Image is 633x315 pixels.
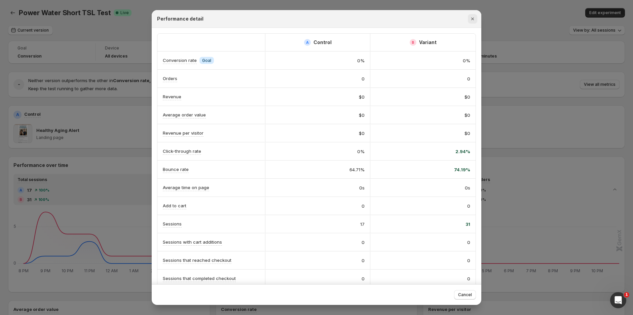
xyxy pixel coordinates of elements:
p: Revenue per visitor [163,130,203,136]
h2: Variant [419,39,437,46]
p: Average order value [163,111,206,118]
p: Click-through rate [163,148,201,154]
span: 74.19% [454,166,470,173]
span: 0 [467,203,470,209]
span: 0s [465,184,470,191]
span: 0 [362,239,365,246]
span: 0 [362,203,365,209]
span: 64.71% [349,166,365,173]
span: 0% [463,57,470,64]
p: Orders [163,75,177,82]
span: $0 [359,94,365,100]
span: Cancel [458,292,472,297]
p: Add to cart [163,202,186,209]
p: Conversion rate [163,57,197,64]
span: $0 [359,112,365,118]
span: 2.94% [455,148,470,155]
span: 0 [467,239,470,246]
span: 0 [467,275,470,282]
span: 0% [357,148,365,155]
button: Close [468,14,477,24]
span: 0 [467,257,470,264]
span: 0 [362,257,365,264]
span: 0 [362,75,365,82]
span: 31 [466,221,470,228]
span: $0 [359,130,365,137]
h2: Performance detail [157,15,203,22]
span: $0 [464,94,470,100]
p: Revenue [163,93,181,100]
span: 0% [357,57,365,64]
span: 0 [362,275,365,282]
p: Sessions [163,220,182,227]
span: 0s [359,184,365,191]
h2: A [306,40,309,44]
button: Cancel [454,290,476,300]
h2: B [412,40,414,44]
p: Sessions that completed checkout [163,275,236,282]
span: $0 [464,130,470,137]
p: Bounce rate [163,166,189,173]
span: 17 [360,221,365,228]
span: Goal [202,58,211,63]
span: $0 [464,112,470,118]
p: Average time on page [163,184,209,191]
iframe: Intercom live chat [610,292,626,308]
h2: Control [313,39,332,46]
p: Sessions that reached checkout [163,257,231,264]
p: Sessions with cart additions [163,239,222,245]
span: 1 [624,292,629,297]
span: 0 [467,75,470,82]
